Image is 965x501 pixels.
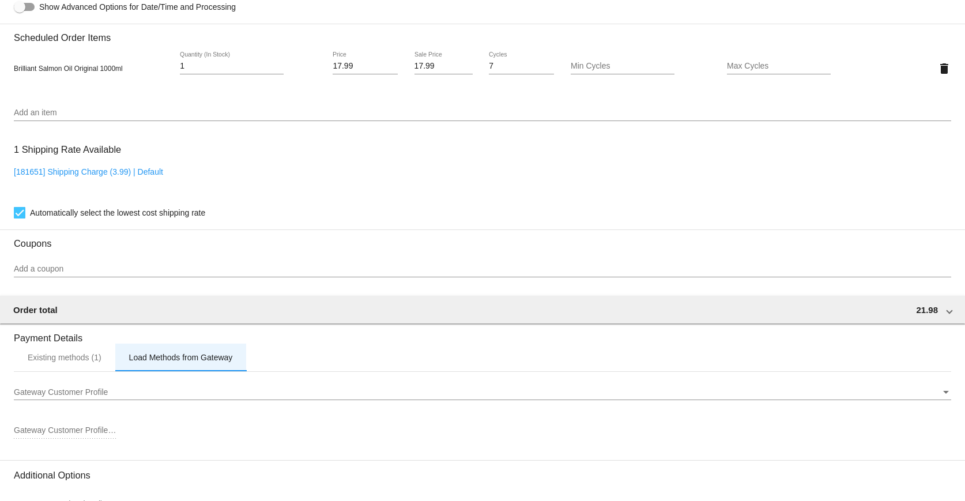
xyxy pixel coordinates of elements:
[14,65,123,73] span: Brilliant Salmon Oil Original 1000ml
[39,1,236,13] span: Show Advanced Options for Date/Time and Processing
[28,353,101,362] div: Existing methods (1)
[14,108,951,118] input: Add an item
[30,206,205,220] span: Automatically select the lowest cost shipping rate
[571,62,674,71] input: Min Cycles
[180,62,284,71] input: Quantity (In Stock)
[333,62,398,71] input: Price
[14,470,951,481] h3: Additional Options
[14,387,108,397] span: Gateway Customer Profile
[14,229,951,249] h3: Coupons
[14,265,951,274] input: Add a coupon
[14,324,951,344] h3: Payment Details
[727,62,831,71] input: Max Cycles
[14,167,163,176] a: [181651] Shipping Charge (3.99) | Default
[14,24,951,43] h3: Scheduled Order Items
[129,353,233,362] div: Load Methods from Gateway
[14,137,121,162] h3: 1 Shipping Rate Available
[489,62,554,71] input: Cycles
[13,305,58,315] span: Order total
[414,62,473,71] input: Sale Price
[916,305,938,315] span: 21.98
[937,62,951,76] mat-icon: delete
[14,426,118,435] input: Gateway Customer Profile ID
[14,388,951,397] mat-select: Gateway Customer Profile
